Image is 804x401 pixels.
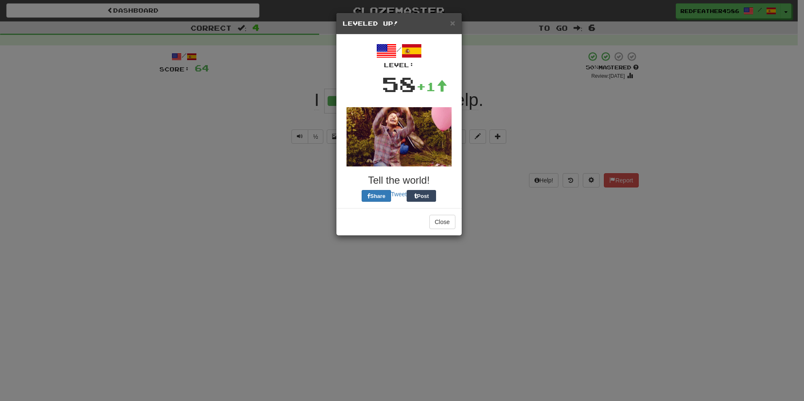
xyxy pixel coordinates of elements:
img: andy-72a9b47756ecc61a9f6c0ef31017d13e025550094338bf53ee1bb5849c5fd8eb.gif [346,107,452,166]
button: Close [429,215,455,229]
div: Level: [343,61,455,69]
h5: Leveled Up! [343,19,455,28]
div: +1 [416,78,447,95]
div: / [343,41,455,69]
button: Post [407,190,436,202]
button: Share [362,190,391,202]
button: Close [450,18,455,27]
h3: Tell the world! [343,175,455,186]
a: Tweet [391,191,407,198]
span: × [450,18,455,28]
div: 58 [382,69,416,99]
